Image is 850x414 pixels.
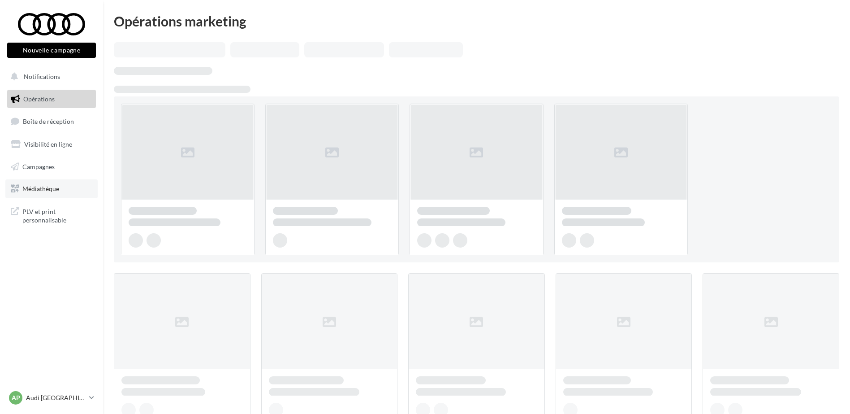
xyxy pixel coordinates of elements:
[5,67,94,86] button: Notifications
[5,179,98,198] a: Médiathèque
[5,112,98,131] a: Boîte de réception
[12,393,20,402] span: AP
[7,389,96,406] a: AP Audi [GEOGRAPHIC_DATA] 16
[24,73,60,80] span: Notifications
[5,202,98,228] a: PLV et print personnalisable
[5,157,98,176] a: Campagnes
[7,43,96,58] button: Nouvelle campagne
[5,135,98,154] a: Visibilité en ligne
[114,14,839,28] div: Opérations marketing
[22,185,59,192] span: Médiathèque
[22,162,55,170] span: Campagnes
[23,95,55,103] span: Opérations
[24,140,72,148] span: Visibilité en ligne
[26,393,86,402] p: Audi [GEOGRAPHIC_DATA] 16
[22,205,92,225] span: PLV et print personnalisable
[5,90,98,109] a: Opérations
[23,118,74,125] span: Boîte de réception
